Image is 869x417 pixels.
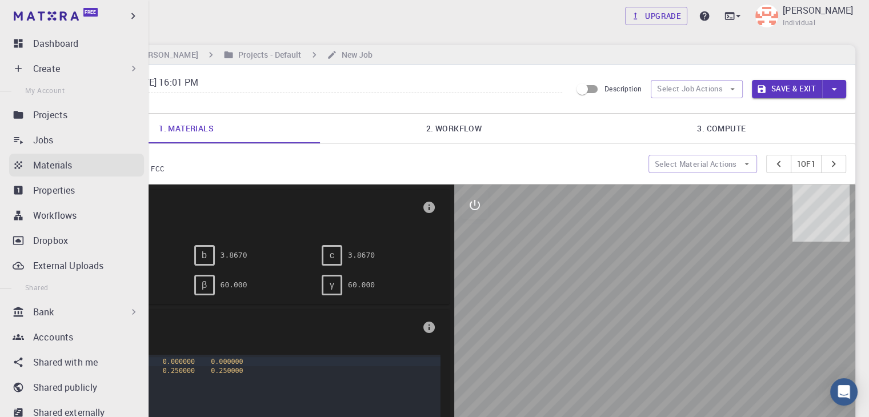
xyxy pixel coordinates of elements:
a: Shared with me [9,351,144,374]
pre: 60.000 [221,275,247,295]
pre: 60.000 [348,275,375,295]
img: logo [14,11,79,21]
a: 1. Materials [53,114,320,143]
span: 0.000000 [211,358,243,366]
button: Select Material Actions [648,155,757,173]
span: γ [330,280,334,290]
p: External Uploads [33,259,103,272]
p: Shared publicly [33,380,97,394]
span: 0.000000 [163,358,195,366]
p: Jobs [33,133,54,147]
span: Description [604,84,642,93]
p: Projects [33,108,67,122]
a: Dashboard [9,32,144,55]
a: Projects [9,103,144,126]
button: info [418,196,440,219]
button: info [418,316,440,339]
span: FCC [66,216,418,227]
a: Upgrade [625,7,687,25]
div: Open Intercom Messenger [830,378,858,406]
button: Select Job Actions [651,80,743,98]
span: Lattice [66,198,418,216]
span: Individual [783,17,815,29]
p: [PERSON_NAME] [783,3,853,17]
span: FCC [151,164,169,173]
img: augustin [755,5,778,27]
a: 3. Compute [588,114,855,143]
p: Workflows [33,209,77,222]
span: 0.250000 [163,367,195,375]
p: Bank [33,305,54,319]
span: Shared [25,283,48,292]
h6: New Job [337,49,373,61]
span: 0.250000 [211,367,243,375]
pre: 3.8670 [221,245,247,265]
span: Basis [66,318,418,336]
h6: [PERSON_NAME] [131,49,198,61]
h6: Projects - Default [234,49,302,61]
a: Accounts [9,326,144,348]
p: Materials [33,158,72,172]
a: Dropbox [9,229,144,252]
p: Create [33,62,60,75]
a: Shared publicly [9,376,144,399]
span: c [330,250,334,260]
a: Workflows [9,204,144,227]
div: Create [9,57,144,80]
a: External Uploads [9,254,144,277]
div: pager [766,155,847,173]
span: My Account [25,86,65,95]
a: 2. Workflow [320,114,587,143]
span: b [202,250,207,260]
a: Properties [9,179,144,202]
p: Dashboard [33,37,78,50]
p: Shared with me [33,355,98,369]
button: Save & Exit [752,80,822,98]
p: Accounts [33,330,73,344]
a: Materials [9,154,144,177]
span: Support [23,8,64,18]
pre: 3.8670 [348,245,375,265]
span: β [202,280,207,290]
div: Bank [9,300,144,323]
p: Properties [33,183,75,197]
nav: breadcrumb [57,49,375,61]
button: 1of1 [791,155,822,173]
p: Silicon FCC [91,153,639,163]
a: Jobs [9,129,144,151]
p: Dropbox [33,234,68,247]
